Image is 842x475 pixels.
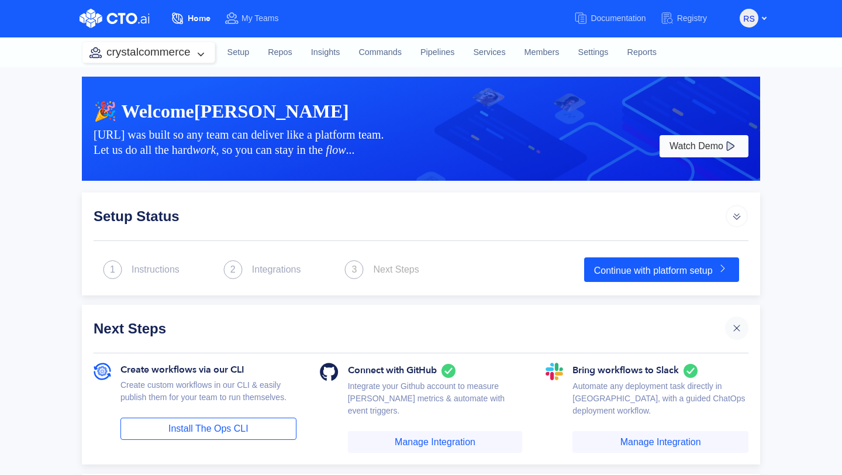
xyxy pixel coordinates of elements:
[120,363,244,377] span: Create workflows via our CLI
[723,139,737,153] img: play-white.svg
[348,431,523,453] a: Manage Integration
[344,260,364,279] img: next_step.svg
[223,260,243,279] img: next_step.svg
[569,37,618,68] a: Settings
[411,37,464,68] a: Pipelines
[348,380,523,431] div: Integrate your Github account to measure [PERSON_NAME] metrics & automate with event triggers.
[660,135,748,157] button: Watch Demo
[120,379,296,418] div: Create custom workflows in our CLI & easily publish them for your team to run themselves.
[120,418,296,440] a: Install The Ops CLI
[252,263,301,277] div: Integrations
[192,143,216,156] i: work
[349,37,411,68] a: Commands
[373,263,419,277] div: Next Steps
[94,204,725,228] div: Setup Status
[572,363,748,380] div: Bring workflows to Slack
[743,9,754,28] span: rs
[302,37,350,68] a: Insights
[94,100,748,122] div: 🎉 Welcome [PERSON_NAME]
[677,13,707,23] span: Registry
[515,37,569,68] a: Members
[82,42,215,63] button: crystalcommerce
[740,9,758,27] button: rs
[348,363,523,380] div: Connect with GitHub
[572,380,748,431] div: Automate any deployment task directly in [GEOGRAPHIC_DATA], with a guided ChatOps deployment work...
[731,322,743,334] img: cross.svg
[241,13,279,23] span: My Teams
[326,143,346,156] i: flow
[572,431,748,453] a: Manage Integration
[258,37,302,68] a: Repos
[103,260,122,279] img: next_step.svg
[225,8,293,29] a: My Teams
[591,13,646,23] span: Documentation
[618,37,666,68] a: Reports
[80,9,150,28] img: CTO.ai Logo
[94,127,657,157] div: [URL] was built so any team can deliver like a platform team. Let us do all the hard , so you can...
[574,8,660,29] a: Documentation
[132,263,180,277] div: Instructions
[94,316,725,340] div: Next Steps
[218,37,259,68] a: Setup
[171,8,225,29] a: Home
[584,257,739,282] a: Continue with platform setup
[464,37,515,68] a: Services
[188,13,210,24] span: Home
[725,204,748,228] img: arrow_icon_default.svg
[660,8,721,29] a: Registry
